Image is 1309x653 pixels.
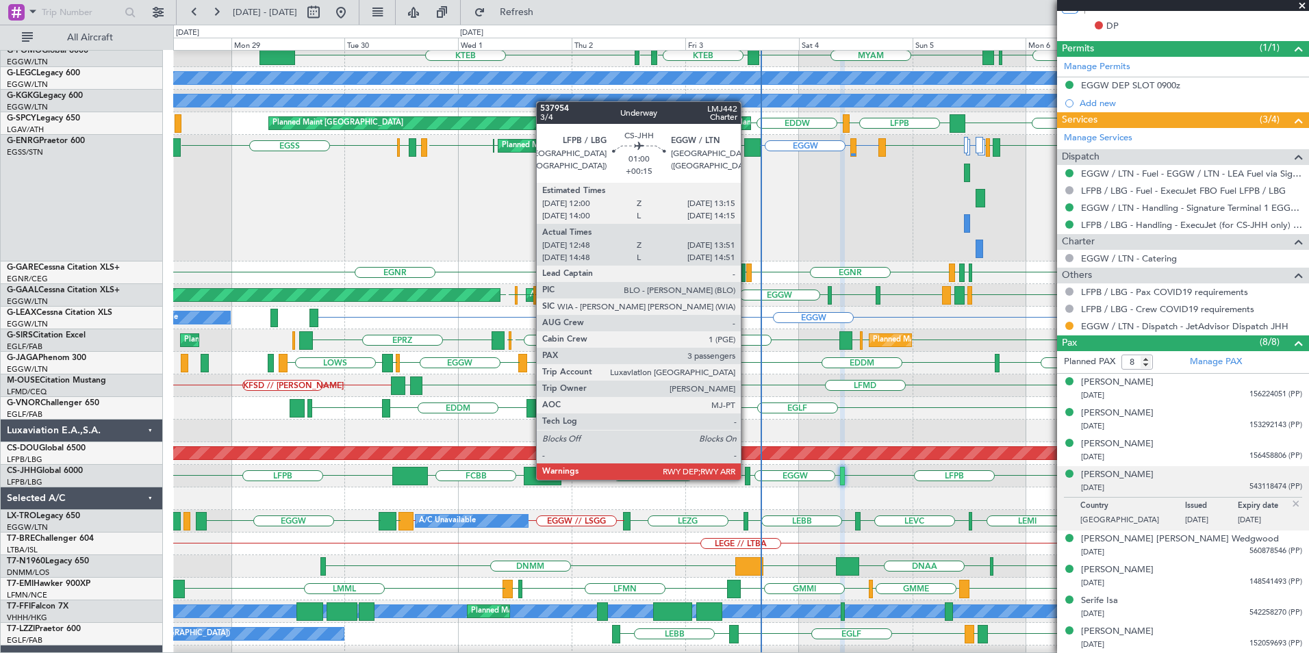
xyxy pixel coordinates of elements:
a: LFPB/LBG [7,454,42,465]
a: LX-TROLegacy 650 [7,512,80,520]
span: G-FOMO [7,47,42,55]
a: G-ENRGPraetor 600 [7,137,85,145]
a: M-OUSECitation Mustang [7,376,106,385]
div: Tue 30 [344,38,458,50]
div: Serife Isa [1081,594,1118,608]
span: Dispatch [1062,149,1100,165]
a: Manage Services [1064,131,1132,145]
img: close [1290,498,1302,510]
label: Planned PAX [1064,355,1115,369]
a: EGGW / LTN - Handling - Signature Terminal 1 EGGW / LTN [1081,202,1302,214]
a: LGAV/ATH [7,125,44,135]
button: Refresh [468,1,550,23]
span: Others [1062,268,1092,283]
a: EGNR/CEG [7,274,48,284]
p: [DATE] [1238,515,1291,528]
span: G-LEAX [7,309,36,317]
div: Planned Maint [GEOGRAPHIC_DATA] ([GEOGRAPHIC_DATA]) [873,330,1089,350]
a: T7-BREChallenger 604 [7,535,94,543]
a: EGSS/STN [7,147,43,157]
span: T7-BRE [7,535,35,543]
div: [PERSON_NAME] [1081,376,1154,389]
a: EGGW/LTN [7,296,48,307]
span: LX-TRO [7,512,36,520]
a: LFPB / LBG - Fuel - ExecuJet FBO Fuel LFPB / LBG [1081,185,1286,196]
span: T7-FFI [7,602,31,611]
div: [PERSON_NAME] [1081,563,1154,577]
div: [PERSON_NAME] [PERSON_NAME] Wedgwood [1081,533,1279,546]
div: Mon 6 [1026,38,1139,50]
span: M-OUSE [7,376,40,385]
a: LFPB / LBG - Handling - ExecuJet (for CS-JHH only) LFPB / LBG [1081,219,1302,231]
div: [DATE] [460,27,483,39]
span: 542258270 (PP) [1249,607,1302,619]
p: Expiry date [1238,501,1291,515]
a: DNMM/LOS [7,567,49,578]
span: 148541493 (PP) [1249,576,1302,588]
a: CS-DOUGlobal 6500 [7,444,86,452]
a: G-SPCYLegacy 650 [7,114,80,123]
p: Issued [1185,501,1238,515]
span: Refresh [488,8,546,17]
div: [PERSON_NAME] [1081,625,1154,639]
span: CS-JHH [7,467,36,475]
span: [DATE] [1081,421,1104,431]
a: G-LEAXCessna Citation XLS [7,309,112,317]
a: EGGW/LTN [7,57,48,67]
a: EGGW / LTN - Fuel - EGGW / LTN - LEA Fuel via Signature in EGGW [1081,168,1302,179]
span: G-LEGC [7,69,36,77]
a: LFPB/LBG [7,477,42,487]
span: 156224051 (PP) [1249,389,1302,400]
span: 560878546 (PP) [1249,546,1302,557]
span: 153292143 (PP) [1249,420,1302,431]
span: T7-LZZI [7,625,35,633]
a: G-FOMOGlobal 6000 [7,47,88,55]
a: LFMN/NCE [7,590,47,600]
span: G-KGKG [7,92,39,100]
div: EGGW DEP SLOT 0900z [1081,79,1180,91]
div: Sun 5 [913,38,1026,50]
a: EGLF/FAB [7,409,42,420]
a: T7-LZZIPraetor 600 [7,625,81,633]
a: G-SIRSCitation Excel [7,331,86,340]
span: T7-N1960 [7,557,45,565]
div: Planned Maint [GEOGRAPHIC_DATA] ([GEOGRAPHIC_DATA]) [184,330,400,350]
button: All Aircraft [15,27,149,49]
span: G-JAGA [7,354,38,362]
div: A/C Unavailable [419,511,476,531]
p: Country [1080,501,1185,515]
span: [DATE] [1081,639,1104,650]
div: [PERSON_NAME] [1081,437,1154,451]
div: [PERSON_NAME] [1081,468,1154,482]
span: [DATE] - [DATE] [233,6,297,18]
span: [DATE] [1081,483,1104,493]
div: Sat 4 [799,38,913,50]
div: [DATE] [176,27,199,39]
a: EGGW/LTN [7,522,48,533]
a: EGGW / LTN - Catering [1081,253,1177,264]
a: T7-EMIHawker 900XP [7,580,90,588]
span: [DATE] [1081,390,1104,400]
a: CS-JHHGlobal 6000 [7,467,83,475]
a: EGLF/FAB [7,342,42,352]
span: [DATE] [1081,578,1104,588]
a: LFPB / LBG - Pax COVID19 requirements [1081,286,1248,298]
div: Sun 28 [118,38,231,50]
a: T7-N1960Legacy 650 [7,557,89,565]
span: G-VNOR [7,399,40,407]
div: Wed 1 [458,38,572,50]
div: Thu 2 [572,38,685,50]
span: 543118474 (PP) [1249,481,1302,493]
div: Mon 29 [231,38,345,50]
span: G-ENRG [7,137,39,145]
a: EGGW/LTN [7,102,48,112]
a: LFPB / LBG - Crew COVID19 requirements [1081,303,1254,315]
a: LTBA/ISL [7,545,38,555]
div: Fri 3 [685,38,799,50]
span: DP [1106,20,1119,34]
a: EGGW/LTN [7,79,48,90]
span: Charter [1062,234,1095,250]
a: T7-FFIFalcon 7X [7,602,68,611]
a: Manage Permits [1064,60,1130,74]
span: 156458806 (PP) [1249,450,1302,462]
